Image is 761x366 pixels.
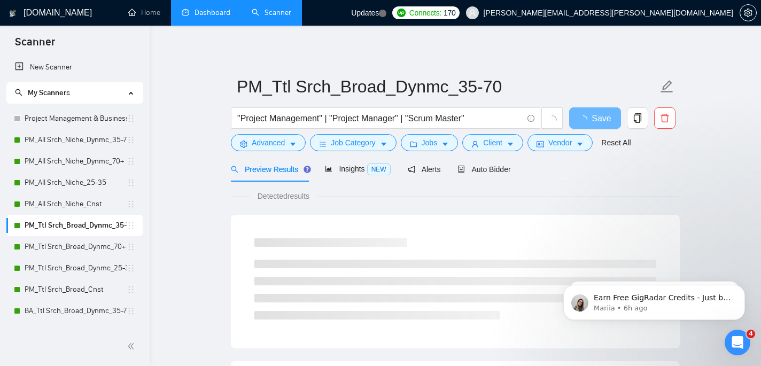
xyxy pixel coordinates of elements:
li: BA_Ttl Srch_Broad_Dynmc_35-70 [6,300,143,322]
a: New Scanner [15,57,134,78]
span: loading [547,115,557,125]
span: caret-down [441,140,449,148]
li: PM_All Srch_Niche_Dynmc_70+ [6,151,143,172]
span: search [231,166,238,173]
input: Scanner name... [237,73,658,100]
button: delete [654,107,675,129]
span: notification [408,166,415,173]
span: 170 [444,7,455,19]
span: setting [740,9,756,17]
a: PM_Ttl Srch_Broad_Dynmc_70+ [25,236,127,258]
li: Project Management & Business Analysis [6,108,143,129]
span: Vendor [548,137,572,149]
iframe: Intercom notifications message [547,262,761,337]
span: holder [127,136,135,144]
span: robot [457,166,465,173]
a: PM_All Srch_Niche_Dynmc_70+ [25,151,127,172]
li: PM_Ttl Srch_Broad_Dynmc_25-35 [6,258,143,279]
span: holder [127,157,135,166]
span: search [15,89,22,96]
a: setting [740,9,757,17]
span: loading [579,115,592,124]
img: logo [9,5,17,22]
a: BA_Ttl Srch_Broad_Dynmc_35-70 [25,300,127,322]
span: bars [319,140,327,148]
input: Search Freelance Jobs... [237,112,523,125]
span: Advanced [252,137,285,149]
span: double-left [127,341,138,352]
span: edit [660,80,674,94]
button: setting [740,4,757,21]
span: copy [627,113,648,123]
button: folderJobscaret-down [401,134,459,151]
span: Auto Bidder [457,165,510,174]
span: Preview Results [231,165,308,174]
li: PM_All Srch_Niche_Dynmc_35-70 [6,129,143,151]
span: holder [127,307,135,315]
span: Connects: [409,7,441,19]
span: user [471,140,479,148]
li: PM_Ttl Srch_Broad_Dynmc_35-70 [6,215,143,236]
span: caret-down [289,140,297,148]
span: Scanner [6,34,64,57]
span: caret-down [507,140,514,148]
span: area-chart [325,165,332,173]
span: holder [127,221,135,230]
span: caret-down [380,140,387,148]
span: user [469,9,476,17]
span: delete [655,113,675,123]
button: barsJob Categorycaret-down [310,134,396,151]
li: PM_All Srch_Niche_25-35 [6,172,143,193]
a: PM_All Srch_Niche_25-35 [25,172,127,193]
span: My Scanners [15,88,70,97]
span: setting [240,140,247,148]
span: holder [127,243,135,251]
a: Project Management & Business Analysis [25,108,127,129]
div: Tooltip anchor [302,165,312,174]
a: PM_All Srch_Niche_Dynmc_35-70 [25,129,127,151]
span: holder [127,285,135,294]
a: PM_All Srch_Niche_Cnst [25,193,127,215]
li: New Scanner [6,57,143,78]
button: userClientcaret-down [462,134,523,151]
span: folder [410,140,417,148]
iframe: Intercom live chat [725,330,750,355]
span: 4 [747,330,755,338]
span: Save [592,112,611,125]
img: upwork-logo.png [397,9,406,17]
li: PM_Ttl Srch_Broad_Cnst [6,279,143,300]
span: Updates [351,9,379,17]
span: Detected results [250,190,317,202]
span: My Scanners [28,88,70,97]
a: dashboardDashboard [182,8,230,17]
span: holder [127,178,135,187]
button: idcardVendorcaret-down [527,134,593,151]
span: holder [127,114,135,123]
span: Client [483,137,502,149]
span: NEW [367,163,391,175]
a: homeHome [128,8,160,17]
a: PM_Ttl Srch_Broad_Cnst [25,279,127,300]
a: PM_Ttl Srch_Broad_Dynmc_35-70 [25,215,127,236]
span: info-circle [527,115,534,122]
span: idcard [537,140,544,148]
span: caret-down [576,140,584,148]
button: copy [627,107,648,129]
span: Jobs [422,137,438,149]
a: Reset All [601,137,631,149]
span: holder [127,200,135,208]
li: PM_Ttl Srch_Broad_Dynmc_70+ [6,236,143,258]
span: Alerts [408,165,441,174]
span: Job Category [331,137,375,149]
button: Save [569,107,621,129]
li: BA_Ttl Srch_Broad_Dynmc_70+ [6,322,143,343]
a: searchScanner [252,8,291,17]
li: PM_All Srch_Niche_Cnst [6,193,143,215]
button: settingAdvancedcaret-down [231,134,306,151]
a: PM_Ttl Srch_Broad_Dynmc_25-35 [25,258,127,279]
span: holder [127,264,135,272]
span: Insights [325,165,390,173]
